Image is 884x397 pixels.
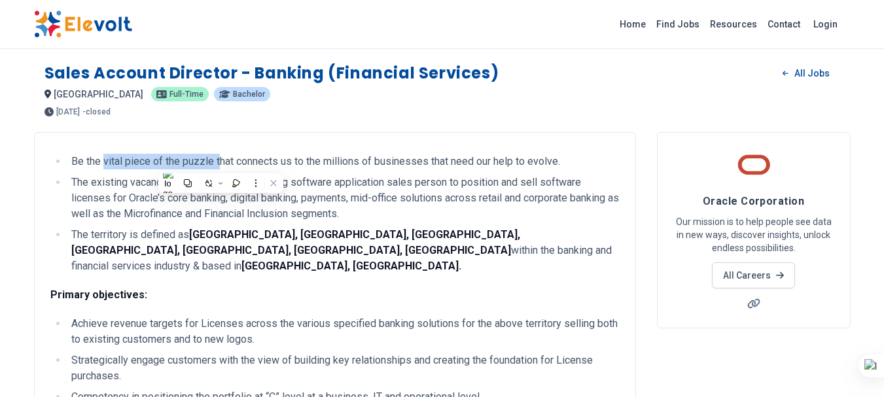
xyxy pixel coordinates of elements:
li: Strategically engage customers with the view of building key relationships and creating the found... [67,353,620,384]
a: Login [805,11,845,37]
span: Bachelor [233,90,265,98]
strong: [GEOGRAPHIC_DATA], [GEOGRAPHIC_DATA]. [241,260,461,272]
p: Our mission is to help people see data in new ways, discover insights, unlock endless possibilities. [673,215,834,254]
li: Be the vital piece of the puzzle that connects us to the millions of businesses that need our hel... [67,154,620,169]
a: Find Jobs [651,14,705,35]
span: Full-time [169,90,203,98]
img: Oracle Corporation [737,148,770,181]
li: Achieve revenue targets for Licenses across the various specified banking solutions for the above... [67,316,620,347]
a: All Jobs [772,63,840,83]
span: Oracle Corporation [703,195,804,207]
h1: Sales Account Director - Banking (Financial Services) [44,63,499,84]
a: Home [614,14,651,35]
strong: Primary objectives: [50,288,147,301]
p: - closed [82,108,111,116]
a: Contact [762,14,805,35]
span: [DATE] [56,108,80,116]
img: Elevolt [34,10,132,38]
a: All Careers [712,262,795,288]
span: [GEOGRAPHIC_DATA] [54,89,143,99]
div: Widget de chat [819,334,884,397]
strong: [GEOGRAPHIC_DATA], [GEOGRAPHIC_DATA], [GEOGRAPHIC_DATA], [GEOGRAPHIC_DATA], [GEOGRAPHIC_DATA], [G... [71,228,520,256]
li: The existing vacancy is for a seasoned banking software application sales person to position and ... [67,175,620,222]
li: The territory is defined as within the banking and financial services industry & based in [67,227,620,274]
iframe: Chat Widget [819,334,884,397]
a: Resources [705,14,762,35]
